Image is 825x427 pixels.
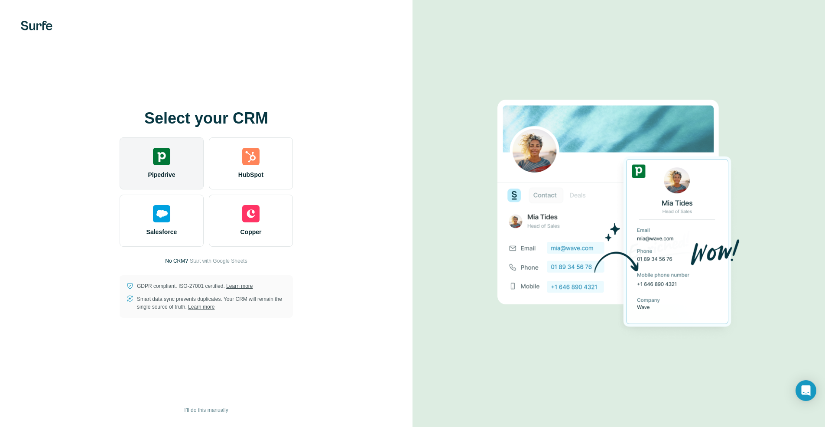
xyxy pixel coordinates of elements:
span: Pipedrive [148,170,175,179]
p: GDPR compliant. ISO-27001 certified. [137,282,253,290]
span: I’ll do this manually [184,406,228,414]
img: copper's logo [242,205,260,222]
button: I’ll do this manually [178,404,234,417]
button: Start with Google Sheets [190,257,247,265]
img: pipedrive's logo [153,148,170,165]
span: HubSpot [238,170,263,179]
div: Open Intercom Messenger [796,380,816,401]
img: Surfe's logo [21,21,52,30]
p: No CRM? [165,257,188,265]
img: salesforce's logo [153,205,170,222]
h1: Select your CRM [120,110,293,127]
p: Smart data sync prevents duplicates. Your CRM will remain the single source of truth. [137,295,286,311]
span: Salesforce [146,228,177,236]
img: PIPEDRIVE image [497,85,740,342]
img: hubspot's logo [242,148,260,165]
a: Learn more [188,304,214,310]
a: Learn more [226,283,253,289]
span: Copper [240,228,262,236]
